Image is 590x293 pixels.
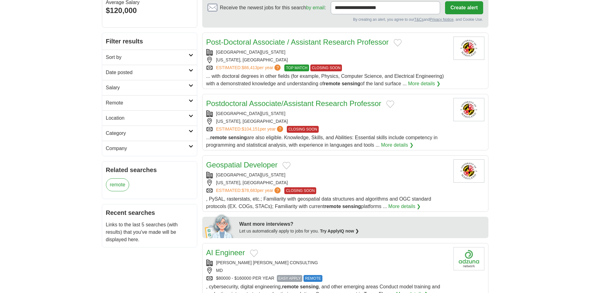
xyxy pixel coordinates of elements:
button: Add to favorite jobs [282,162,291,169]
div: [US_STATE], [GEOGRAPHIC_DATA] [206,57,448,63]
img: University of Maryland logo [453,37,484,60]
div: [US_STATE], [GEOGRAPHIC_DATA] [206,180,448,186]
a: Company [102,141,197,156]
a: Location [102,110,197,126]
img: apply-iq-scientist.png [205,213,235,238]
strong: sensing [342,204,361,209]
h2: Recent searches [106,208,193,217]
a: ESTIMATED:$104,151per year? [216,126,285,133]
span: , PySAL, rasterstats, etc.; Familiarity with geospatial data structures and algorithms and OGC st... [206,196,431,209]
div: [PERSON_NAME] [PERSON_NAME] CONSULTING [206,260,448,266]
strong: sensing [300,284,318,289]
a: More details ❯ [388,203,421,210]
button: Add to favorite jobs [386,100,394,108]
a: [GEOGRAPHIC_DATA][US_STATE] [216,111,286,116]
a: by email [306,5,325,10]
div: By creating an alert, you agree to our and , and Cookie Use. [208,17,483,22]
strong: sensing [228,135,247,140]
a: Category [102,126,197,141]
span: ? [274,64,281,71]
strong: remote [325,204,341,209]
h2: Date posted [106,69,189,76]
strong: remote [210,135,227,140]
button: Add to favorite jobs [250,250,258,257]
a: Privacy Notice [430,17,453,22]
a: ESTIMATED:$86,413per year? [216,64,282,71]
img: University of Maryland logo [453,98,484,121]
span: ? [277,126,283,132]
div: MD [206,267,448,274]
h2: Salary [106,84,189,91]
button: Add to favorite jobs [394,39,402,47]
span: $78,683 [242,188,257,193]
span: ... are also eligible. Knowledge, Skills, and Abilities: Essential skills include competency in p... [206,135,438,148]
h2: Related searches [106,165,193,175]
div: $80000 - $160000 PER YEAR [206,275,448,282]
h2: Company [106,145,189,152]
a: remote [106,178,129,191]
span: EASY APPLY [277,275,302,282]
span: ? [274,187,281,193]
a: AI Engineer [206,248,245,257]
span: REMOTE [304,275,322,282]
span: CLOSING SOON [287,126,319,133]
p: Links to the last 5 searches (with results) that you've made will be displayed here. [106,221,193,243]
div: Want more interviews? [239,220,485,228]
div: $120,000 [106,5,193,16]
a: ESTIMATED:$78,683per year? [216,187,282,194]
a: T&Cs [414,17,423,22]
h2: Sort by [106,54,189,61]
a: Post-Doctoral Associate / Assistant Research Professor [206,38,389,46]
a: Postdoctoral Associate/Assistant Research Professor [206,99,382,108]
span: $86,413 [242,65,257,70]
button: Create alert [445,1,483,14]
a: [GEOGRAPHIC_DATA][US_STATE] [216,172,286,177]
img: University of Maryland logo [453,159,484,183]
strong: sensing [342,81,360,86]
a: More details ❯ [381,141,413,149]
span: Receive the newest jobs for this search : [220,4,326,11]
a: Geospatial Developer [206,161,278,169]
span: $104,151 [242,127,260,131]
a: Date posted [102,65,197,80]
a: Try ApplyIQ now ❯ [320,229,359,233]
div: Let us automatically apply to jobs for you. [239,228,485,234]
span: ... with doctoral degrees in other fields (for example, Physics, Computer Science, and Electrical... [206,73,444,86]
a: More details ❯ [408,80,440,87]
a: Remote [102,95,197,110]
span: CLOSING SOON [310,64,342,71]
span: TOP MATCH [284,64,309,71]
span: CLOSING SOON [284,187,316,194]
strong: remote [282,284,299,289]
h2: Filter results [102,33,197,50]
a: [GEOGRAPHIC_DATA][US_STATE] [216,50,286,55]
img: Company logo [453,247,484,270]
h2: Remote [106,99,189,107]
a: Sort by [102,50,197,65]
div: [US_STATE], [GEOGRAPHIC_DATA] [206,118,448,125]
h2: Category [106,130,189,137]
a: Salary [102,80,197,95]
strong: remote [324,81,340,86]
h2: Location [106,114,189,122]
